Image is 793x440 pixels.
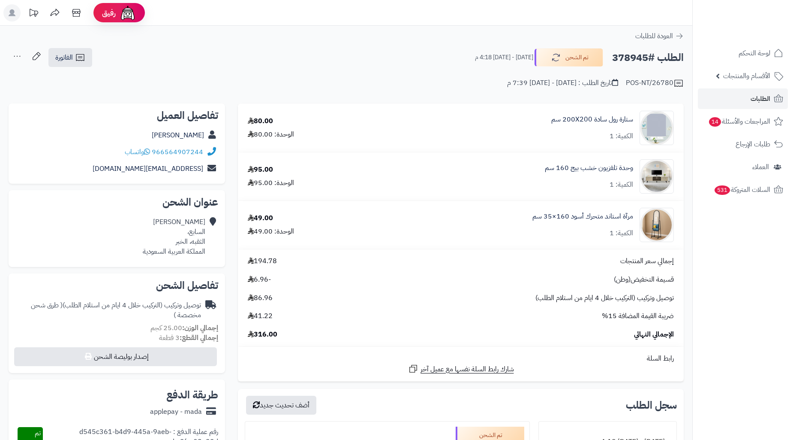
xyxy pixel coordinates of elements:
a: 966564907244 [152,147,203,157]
span: العملاء [752,161,769,173]
h2: الطلب #378945 [612,49,684,67]
span: 41.22 [248,311,273,321]
span: الأقسام والمنتجات [723,70,770,82]
span: 531 [715,185,730,195]
h3: سجل الطلب [626,400,677,410]
a: [PERSON_NAME] [152,130,204,140]
span: السلات المتروكة [714,184,770,196]
div: [PERSON_NAME] السابع، الثقبه، الخبر المملكة العربية السعودية [143,217,205,256]
a: [EMAIL_ADDRESS][DOMAIN_NAME] [93,164,203,174]
a: واتساب [125,147,150,157]
a: المراجعات والأسئلة14 [698,111,788,132]
strong: إجمالي القطع: [180,333,218,343]
div: 80.00 [248,116,273,126]
span: العودة للطلبات [635,31,673,41]
a: الفاتورة [48,48,92,67]
span: طلبات الإرجاع [736,138,770,150]
div: الكمية: 1 [610,131,633,141]
h2: عنوان الشحن [15,197,218,207]
span: توصيل وتركيب (التركيب خلال 4 ايام من استلام الطلب) [535,293,674,303]
h2: تفاصيل العميل [15,110,218,121]
div: تاريخ الطلب : [DATE] - [DATE] 7:39 م [507,78,618,88]
a: شارك رابط السلة نفسها مع عميل آخر [408,364,514,374]
span: الإجمالي النهائي [634,330,674,340]
span: قسيمة التخفيض(وطن) [614,275,674,285]
a: لوحة التحكم [698,43,788,64]
h2: طريقة الدفع [166,390,218,400]
span: 14 [709,117,721,127]
span: إجمالي سعر المنتجات [620,256,674,266]
small: [DATE] - [DATE] 4:18 م [475,53,533,62]
a: السلات المتروكة531 [698,179,788,200]
div: رابط السلة [241,354,680,364]
span: 194.78 [248,256,277,266]
a: العملاء [698,157,788,177]
div: POS-NT/26780 [626,78,684,88]
small: 25.00 كجم [150,323,218,333]
span: ضريبة القيمة المضافة 15% [602,311,674,321]
img: ai-face.png [119,4,136,21]
button: أضف تحديث جديد [246,396,316,415]
div: الوحدة: 49.00 [248,227,294,237]
a: وحدة تلفزيون خشب بيج 160 سم [545,163,633,173]
div: الكمية: 1 [610,180,633,190]
span: شارك رابط السلة نفسها مع عميل آخر [421,364,514,374]
div: الكمية: 1 [610,228,633,238]
a: مرآة استاند متحرك أسود 160×35 سم [532,212,633,222]
span: الفاتورة [55,52,73,63]
a: ستارة رول سادة 200X200 سم [551,115,633,124]
a: تحديثات المنصة [23,4,44,24]
span: -6.96 [248,275,271,285]
div: توصيل وتركيب (التركيب خلال 4 ايام من استلام الطلب) [15,300,201,320]
a: العودة للطلبات [635,31,684,41]
span: 316.00 [248,330,277,340]
span: رفيق [102,8,116,18]
small: 3 قطعة [159,333,218,343]
a: الطلبات [698,88,788,109]
div: 49.00 [248,213,273,223]
button: تم الشحن [535,49,603,67]
h2: تفاصيل الشحن [15,280,218,291]
div: الوحدة: 95.00 [248,178,294,188]
div: applepay - mada [150,407,202,417]
span: المراجعات والأسئلة [708,115,770,127]
img: 1753188072-1-90x90.jpg [640,208,673,242]
img: 1750490663-220601011443-90x90.jpg [640,159,673,194]
span: الطلبات [751,93,770,105]
span: ( طرق شحن مخصصة ) [31,300,201,320]
div: الوحدة: 80.00 [248,130,294,140]
strong: إجمالي الوزن: [182,323,218,333]
span: 86.96 [248,293,273,303]
span: لوحة التحكم [739,47,770,59]
img: 1706595442-220214010049-90x90.jpg [640,111,673,145]
a: طلبات الإرجاع [698,134,788,155]
button: إصدار بوليصة الشحن [14,347,217,366]
div: 95.00 [248,165,273,175]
